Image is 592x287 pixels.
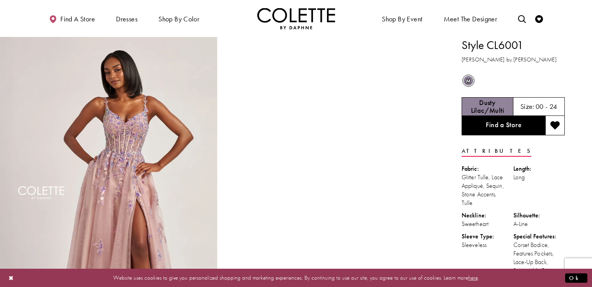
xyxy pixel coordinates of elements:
a: Visit Home Page [257,8,335,29]
span: Shop by color [158,15,199,23]
div: Length: [513,164,565,173]
h5: Chosen color [462,99,513,114]
div: Dusty Lilac/Multi [462,74,475,87]
p: Website uses cookies to give you personalized shopping and marketing experiences. By continuing t... [56,273,536,283]
button: Add to wishlist [545,116,565,135]
img: Colette by Daphne [257,8,335,29]
a: Toggle search [516,8,528,29]
h5: 00 - 24 [536,103,557,110]
h1: Style CL6001 [462,37,565,53]
span: Shop by color [156,8,201,29]
span: Find a store [60,15,95,23]
a: Check Wishlist [533,8,545,29]
a: Find a store [47,8,97,29]
a: Find a Store [462,116,545,135]
span: Size: [520,102,534,111]
div: Sweetheart [462,220,513,228]
div: Sleeve Type: [462,232,513,241]
button: Close Dialog [5,271,18,285]
h3: [PERSON_NAME] by [PERSON_NAME] [462,55,565,64]
div: Fabric: [462,164,513,173]
a: here [468,274,478,282]
div: Product color controls state depends on size chosen [462,73,565,88]
span: Dresses [114,8,139,29]
div: Silhouette: [513,211,565,220]
div: A-Line [513,220,565,228]
span: Meet the designer [444,15,497,23]
span: Shop By Event [380,8,424,29]
div: Sleeveless [462,241,513,249]
div: Neckline: [462,211,513,220]
span: Shop By Event [382,15,422,23]
span: Dresses [116,15,137,23]
div: Special Features: [513,232,565,241]
a: Meet the designer [442,8,499,29]
video: Style CL6001 Colette by Daphne #1 autoplay loop mute video [221,37,438,145]
div: Long [513,173,565,182]
button: Submit Dialog [565,273,587,283]
a: Attributes [462,145,531,157]
div: Glitter Tulle, Lace Appliqué, Sequin, Stone Accents, Tulle [462,173,513,207]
